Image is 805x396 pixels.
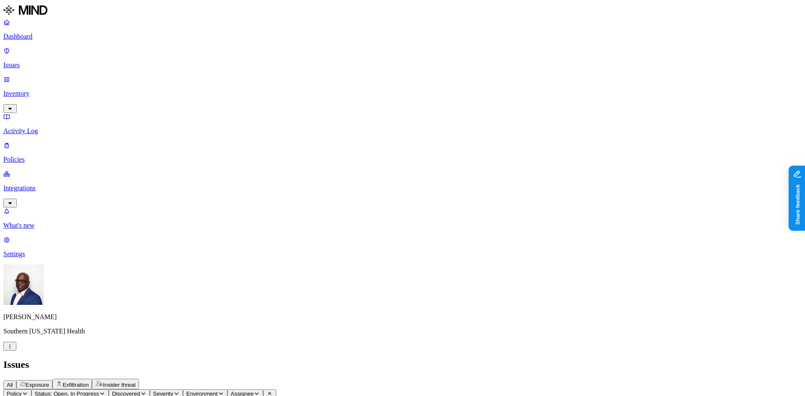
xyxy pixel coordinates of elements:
span: Exfiltration [63,382,89,388]
p: What's new [3,222,802,229]
h2: Issues [3,359,802,370]
a: Settings [3,236,802,258]
span: All [7,382,13,388]
img: Gregory Thomas [3,265,44,305]
p: Dashboard [3,33,802,40]
p: Issues [3,61,802,69]
a: Inventory [3,76,802,112]
a: MIND [3,3,802,18]
a: Issues [3,47,802,69]
a: Activity Log [3,113,802,135]
p: Southern [US_STATE] Health [3,328,802,335]
p: Policies [3,156,802,163]
a: Dashboard [3,18,802,40]
p: Activity Log [3,127,802,135]
a: What's new [3,207,802,229]
a: Policies [3,142,802,163]
span: Exposure [26,382,49,388]
p: Settings [3,250,802,258]
img: MIND [3,3,47,17]
a: Integrations [3,170,802,206]
p: Inventory [3,90,802,97]
p: Integrations [3,184,802,192]
span: Insider threat [103,382,136,388]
